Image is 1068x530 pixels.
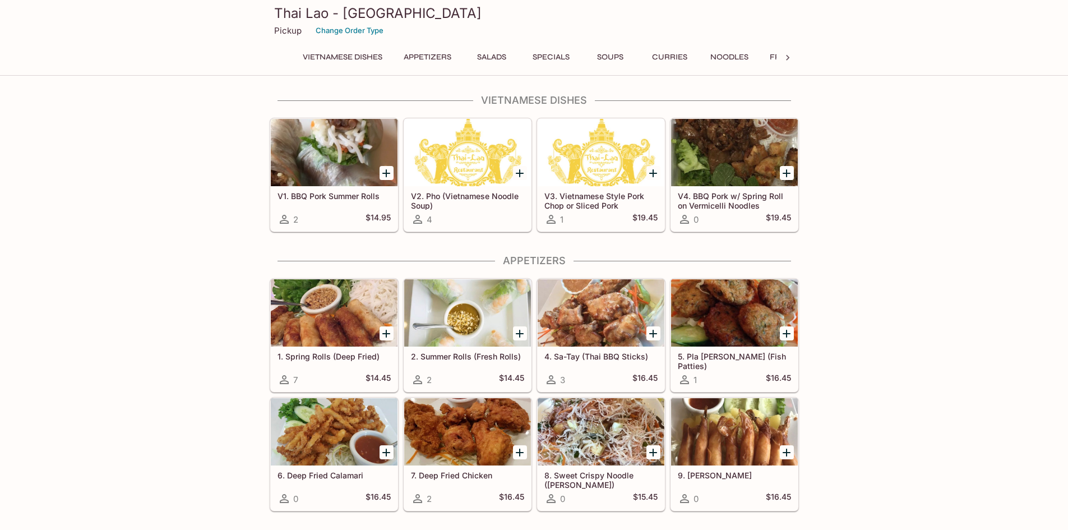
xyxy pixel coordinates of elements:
[766,492,791,505] h5: $16.45
[270,118,398,232] a: V1. BBQ Pork Summer Rolls2$14.95
[278,352,391,361] h5: 1. Spring Rolls (Deep Fried)
[671,398,798,511] a: 9. [PERSON_NAME]0$16.45
[560,214,563,225] span: 1
[671,118,798,232] a: V4. BBQ Pork w/ Spring Roll on Vermicelli Noodles0$19.45
[311,22,389,39] button: Change Order Type
[499,492,524,505] h5: $16.45
[704,49,755,65] button: Noodles
[560,494,565,504] span: 0
[404,398,531,466] div: 7. Deep Fried Chicken
[693,494,699,504] span: 0
[278,471,391,480] h5: 6. Deep Fried Calamari
[404,119,531,186] div: V2. Pho (Vietnamese Noodle Soup)
[427,375,432,385] span: 2
[560,375,565,385] span: 3
[585,49,636,65] button: Soups
[526,49,576,65] button: Specials
[671,119,798,186] div: V4. BBQ Pork w/ Spring Roll on Vermicelli Noodles
[411,352,524,361] h5: 2. Summer Rolls (Fresh Rolls)
[411,471,524,480] h5: 7. Deep Fried Chicken
[404,279,531,347] div: 2. Summer Rolls (Fresh Rolls)
[271,279,397,347] div: 1. Spring Rolls (Deep Fried)
[513,326,527,340] button: Add 2. Summer Rolls (Fresh Rolls)
[678,191,791,210] h5: V4. BBQ Pork w/ Spring Roll on Vermicelli Noodles
[297,49,389,65] button: Vietnamese Dishes
[404,398,531,511] a: 7. Deep Fried Chicken2$16.45
[671,279,798,392] a: 5. Pla [PERSON_NAME] (Fish Patties)1$16.45
[544,352,658,361] h5: 4. Sa-Tay (Thai BBQ Sticks)
[645,49,695,65] button: Curries
[293,375,298,385] span: 7
[538,279,664,347] div: 4. Sa-Tay (Thai BBQ Sticks)
[411,191,524,210] h5: V2. Pho (Vietnamese Noodle Soup)
[499,373,524,386] h5: $14.45
[764,49,820,65] button: Fried Rice
[646,166,660,180] button: Add V3. Vietnamese Style Pork Chop or Sliced Pork
[538,398,664,466] div: 8. Sweet Crispy Noodle (Mee-Krob)
[537,398,665,511] a: 8. Sweet Crispy Noodle ([PERSON_NAME])0$15.45
[780,326,794,340] button: Add 5. Pla Tod Mun (Fish Patties)
[780,445,794,459] button: Add 9. Kung Tod
[544,191,658,210] h5: V3. Vietnamese Style Pork Chop or Sliced Pork
[278,191,391,201] h5: V1. BBQ Pork Summer Rolls
[271,119,397,186] div: V1. BBQ Pork Summer Rolls
[693,214,699,225] span: 0
[538,119,664,186] div: V3. Vietnamese Style Pork Chop or Sliced Pork
[632,373,658,386] h5: $16.45
[766,373,791,386] h5: $16.45
[293,494,298,504] span: 0
[513,445,527,459] button: Add 7. Deep Fried Chicken
[678,471,791,480] h5: 9. [PERSON_NAME]
[544,471,658,489] h5: 8. Sweet Crispy Noodle ([PERSON_NAME])
[671,398,798,466] div: 9. Kung Tod
[678,352,791,370] h5: 5. Pla [PERSON_NAME] (Fish Patties)
[293,214,298,225] span: 2
[397,49,457,65] button: Appetizers
[537,118,665,232] a: V3. Vietnamese Style Pork Chop or Sliced Pork1$19.45
[671,279,798,347] div: 5. Pla Tod Mun (Fish Patties)
[537,279,665,392] a: 4. Sa-Tay (Thai BBQ Sticks)3$16.45
[632,213,658,226] h5: $19.45
[780,166,794,180] button: Add V4. BBQ Pork w/ Spring Roll on Vermicelli Noodles
[404,279,531,392] a: 2. Summer Rolls (Fresh Rolls)2$14.45
[766,213,791,226] h5: $19.45
[404,118,531,232] a: V2. Pho (Vietnamese Noodle Soup)4
[646,326,660,340] button: Add 4. Sa-Tay (Thai BBQ Sticks)
[380,326,394,340] button: Add 1. Spring Rolls (Deep Fried)
[693,375,697,385] span: 1
[380,166,394,180] button: Add V1. BBQ Pork Summer Rolls
[466,49,517,65] button: Salads
[270,255,799,267] h4: Appetizers
[270,398,398,511] a: 6. Deep Fried Calamari0$16.45
[380,445,394,459] button: Add 6. Deep Fried Calamari
[366,213,391,226] h5: $14.95
[646,445,660,459] button: Add 8. Sweet Crispy Noodle (Mee-Krob)
[513,166,527,180] button: Add V2. Pho (Vietnamese Noodle Soup)
[427,494,432,504] span: 2
[427,214,432,225] span: 4
[270,94,799,107] h4: Vietnamese Dishes
[633,492,658,505] h5: $15.45
[271,398,397,466] div: 6. Deep Fried Calamari
[366,492,391,505] h5: $16.45
[366,373,391,386] h5: $14.45
[274,25,302,36] p: Pickup
[274,4,794,22] h3: Thai Lao - [GEOGRAPHIC_DATA]
[270,279,398,392] a: 1. Spring Rolls (Deep Fried)7$14.45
